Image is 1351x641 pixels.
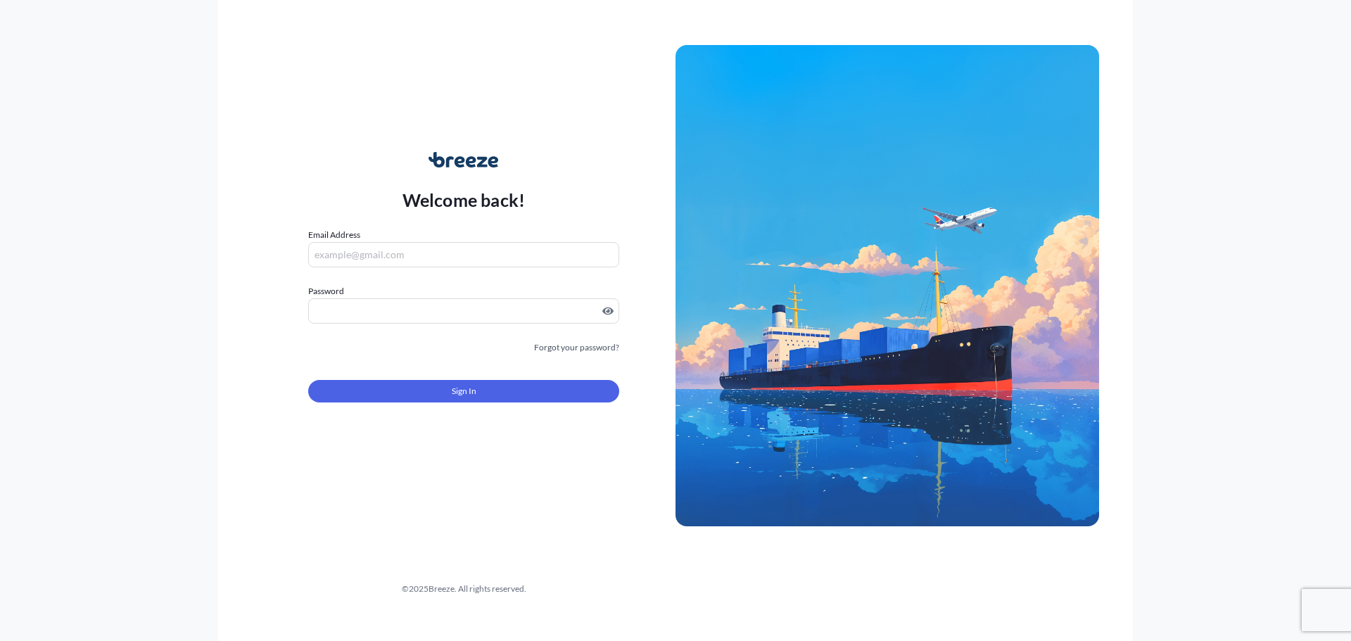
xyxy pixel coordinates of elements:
span: Sign In [452,384,476,398]
a: Forgot your password? [534,341,619,355]
button: Show password [602,305,614,317]
button: Sign In [308,380,619,402]
label: Password [308,284,619,298]
p: Welcome back! [402,189,526,211]
img: Ship illustration [675,45,1099,526]
input: example@gmail.com [308,242,619,267]
div: © 2025 Breeze. All rights reserved. [252,582,675,596]
label: Email Address [308,228,360,242]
